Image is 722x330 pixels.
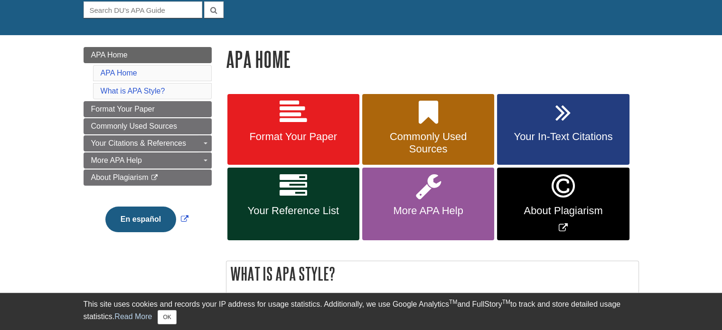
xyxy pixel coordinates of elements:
a: Your Reference List [227,168,359,240]
span: Your In-Text Citations [504,131,622,143]
h2: What is APA Style? [226,261,638,286]
a: About Plagiarism [84,170,212,186]
span: Commonly Used Sources [91,122,177,130]
a: More APA Help [84,152,212,169]
span: About Plagiarism [504,205,622,217]
span: Your Reference List [234,205,352,217]
div: Guide Page Menu [84,47,212,248]
h1: APA Home [226,47,639,71]
a: Commonly Used Sources [84,118,212,134]
span: Your Citations & References [91,139,186,147]
i: This link opens in a new window [150,175,159,181]
a: Commonly Used Sources [362,94,494,165]
span: More APA Help [91,156,142,164]
span: APA Home [91,51,128,59]
span: About Plagiarism [91,173,149,181]
a: What is APA Style? [101,87,165,95]
a: Format Your Paper [227,94,359,165]
span: Commonly Used Sources [369,131,487,155]
button: Close [158,310,176,324]
span: More APA Help [369,205,487,217]
a: Your Citations & References [84,135,212,151]
a: Read More [114,312,152,321]
button: En español [105,207,176,232]
input: Search DU's APA Guide [84,1,202,18]
span: Format Your Paper [91,105,155,113]
sup: TM [449,299,457,305]
div: This site uses cookies and records your IP address for usage statistics. Additionally, we use Goo... [84,299,639,324]
span: Format Your Paper [234,131,352,143]
a: Your In-Text Citations [497,94,629,165]
a: APA Home [84,47,212,63]
a: APA Home [101,69,137,77]
a: Link opens in new window [103,215,191,223]
a: Format Your Paper [84,101,212,117]
sup: TM [502,299,510,305]
a: More APA Help [362,168,494,240]
a: Link opens in new window [497,168,629,240]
